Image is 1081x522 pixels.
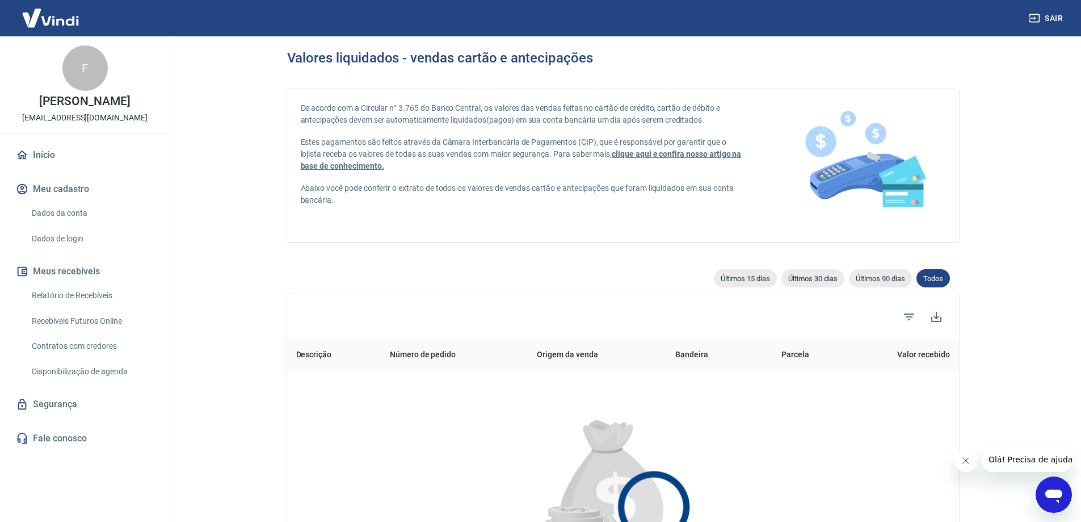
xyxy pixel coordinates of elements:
button: Meus recebíveis [14,259,156,284]
th: Número de pedido [381,340,528,370]
h3: Valores liquidados - vendas cartão e antecipações [287,50,593,66]
span: Filtros [895,303,923,331]
div: Últimos 30 dias [781,269,844,287]
img: Vindi [14,1,87,35]
th: Bandeira [666,340,755,370]
a: Recebíveis Futuros Online [27,310,156,333]
span: Últimos 15 dias [714,274,777,283]
th: Valor recebido [835,340,959,370]
a: Relatório de Recebíveis [27,284,156,307]
div: Últimos 90 dias [849,269,912,287]
p: De acordo com a Circular n° 3.765 do Banco Central, os valores das vendas feitas no cartão de cré... [301,102,744,126]
iframe: Botão para abrir a janela de mensagens [1036,477,1072,513]
span: Todos [916,274,950,283]
button: Meu cadastro [14,177,156,202]
div: Todos [916,269,950,287]
iframe: Fechar mensagem [954,449,977,472]
iframe: Mensagem da empresa [982,447,1072,472]
a: Fale conosco [14,426,156,451]
a: Disponibilização de agenda [27,360,156,383]
th: Descrição [287,340,381,370]
span: Últimos 90 dias [849,274,912,283]
th: Parcela [755,340,835,370]
th: Origem da venda [528,340,666,370]
button: Sair [1027,8,1067,29]
a: Dados de login [27,227,156,250]
a: Contratos com credores [27,335,156,358]
span: Olá! Precisa de ajuda? [7,8,95,17]
button: Baixar listagem [923,303,950,331]
a: Segurança [14,392,156,417]
a: Dados da conta [27,202,156,225]
p: [EMAIL_ADDRESS][DOMAIN_NAME] [22,112,148,124]
p: Estes pagamentos são feitos através da Câmara Interbancária de Pagamentos (CIP), que é responsáve... [301,136,744,172]
p: Abaixo você pode conferir o extrato de todos os valores de vendas cartão e antecipações que foram... [301,182,744,206]
span: Últimos 30 dias [781,274,844,283]
a: Início [14,143,156,168]
div: Últimos 15 dias [714,269,777,287]
img: card-liquidations.916113cab14af1f97834.png [788,89,941,242]
p: [PERSON_NAME] [39,95,130,107]
div: F [62,45,108,91]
